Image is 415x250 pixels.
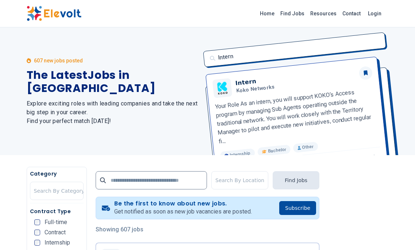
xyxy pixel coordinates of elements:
[114,207,252,216] p: Get notified as soon as new job vacancies are posted.
[257,8,277,19] a: Home
[27,69,199,95] h1: The Latest Jobs in [GEOGRAPHIC_DATA]
[364,6,386,21] a: Login
[30,208,84,215] h5: Contract Type
[279,201,316,215] button: Subscribe
[277,8,307,19] a: Find Jobs
[96,225,319,234] p: Showing 607 jobs
[34,230,40,235] input: Contract
[45,240,70,246] span: Internship
[307,8,339,19] a: Resources
[34,240,40,246] input: Internship
[273,171,319,189] button: Find Jobs
[339,8,364,19] a: Contact
[34,57,83,64] p: 607 new jobs posted
[27,99,199,126] h2: Explore exciting roles with leading companies and take the next big step in your career. Find you...
[30,170,84,177] h5: Category
[34,219,40,225] input: Full-time
[114,200,252,207] h4: Be the first to know about new jobs.
[45,219,67,225] span: Full-time
[45,230,66,235] span: Contract
[27,6,81,21] img: Elevolt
